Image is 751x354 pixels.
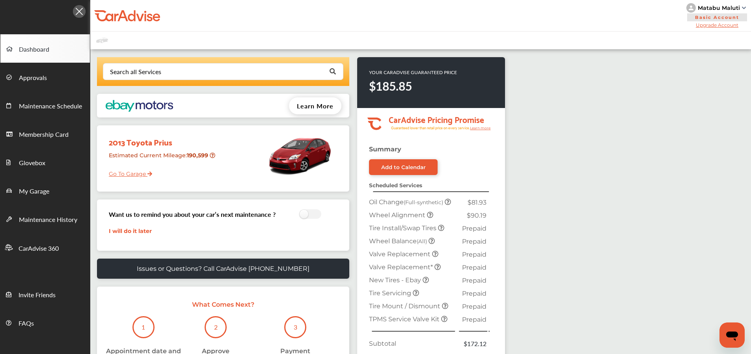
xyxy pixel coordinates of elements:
span: Valve Replacement* [369,263,434,271]
tspan: Guaranteed lower than retail price on every service. [391,125,470,130]
span: Maintenance History [19,215,77,225]
span: My Garage [19,186,49,197]
a: My Garage [0,176,90,205]
span: Prepaid [462,251,486,258]
a: Membership Card [0,119,90,148]
a: I will do it later [109,227,152,235]
span: Maintenance Schedule [19,101,82,112]
strong: 190,599 [187,152,210,159]
div: Search all Services [110,69,161,75]
div: Add to Calendar [381,164,426,170]
span: Basic Account [687,13,747,21]
span: CarAdvise 360 [19,244,59,254]
tspan: CarAdvise Pricing Promise [389,112,484,126]
p: 2 [214,322,218,332]
h3: Want us to remind you about your car’s next maintenance ? [109,210,276,219]
span: Valve Replacement [369,250,432,258]
span: Upgrade Account [686,22,748,28]
span: Prepaid [462,238,486,245]
img: sCxJUJ+qAmfqhQGDUl18vwLg4ZYJ6CxN7XmbOMBAAAAAElFTkSuQmCC [742,7,746,9]
span: Prepaid [462,264,486,271]
span: FAQs [19,319,34,329]
span: Wheel Balance [369,237,429,245]
span: Prepaid [462,277,486,284]
tspan: Learn more [470,126,491,130]
div: 2013 Toyota Prius [103,129,218,149]
small: (Full-synthetic) [404,199,443,205]
img: mobile_8634_st0640_046.jpg [266,129,334,181]
span: Wheel Alignment [369,211,427,219]
span: Approvals [19,73,47,83]
img: placeholder_car.fcab19be.svg [96,35,108,45]
p: 1 [142,322,145,332]
a: Approvals [0,63,90,91]
span: Oil Change [369,198,445,206]
strong: $185.85 [369,78,412,94]
strong: Summary [369,145,401,153]
td: Subtotal [367,337,458,350]
span: $90.19 [467,212,486,219]
div: Matabu Maluti [698,4,740,11]
span: Prepaid [462,225,486,232]
span: Tire Mount / Dismount [369,302,442,310]
a: Go To Garage [103,164,152,179]
span: Prepaid [462,290,486,297]
a: Issues or Questions? Call CarAdvise [PHONE_NUMBER] [97,259,349,279]
a: Maintenance Schedule [0,91,90,119]
span: Prepaid [462,316,486,323]
td: $172.12 [458,337,488,350]
span: Learn More [297,101,334,110]
p: 3 [294,322,297,332]
span: Membership Card [19,130,69,140]
span: Prepaid [462,303,486,310]
span: Glovebox [19,158,45,168]
div: Estimated Current Mileage : [103,149,218,169]
span: New Tires - Ebay [369,276,423,284]
span: TPMS Service Valve Kit [369,315,441,323]
p: What Comes Next? [105,301,341,308]
span: Tire Install/Swap Tires [369,224,438,232]
p: YOUR CARADVISE GUARANTEED PRICE [369,69,457,76]
p: Issues or Questions? Call CarAdvise [PHONE_NUMBER] [137,265,309,272]
span: Tire Servicing [369,289,413,297]
a: Add to Calendar [369,159,438,175]
a: Dashboard [0,34,90,63]
iframe: Button to launch messaging window [719,322,745,348]
a: Glovebox [0,148,90,176]
img: Icon.5fd9dcc7.svg [73,5,86,18]
small: (All) [417,238,427,244]
span: Dashboard [19,45,49,55]
img: knH8PDtVvWoAbQRylUukY18CTiRevjo20fAtgn5MLBQj4uumYvk2MzTtcAIzfGAtb1XOLVMAvhLuqoNAbL4reqehy0jehNKdM... [686,3,696,13]
strong: Scheduled Services [369,182,422,188]
span: $81.93 [468,199,486,206]
a: Maintenance History [0,205,90,233]
span: Invite Friends [19,290,56,300]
